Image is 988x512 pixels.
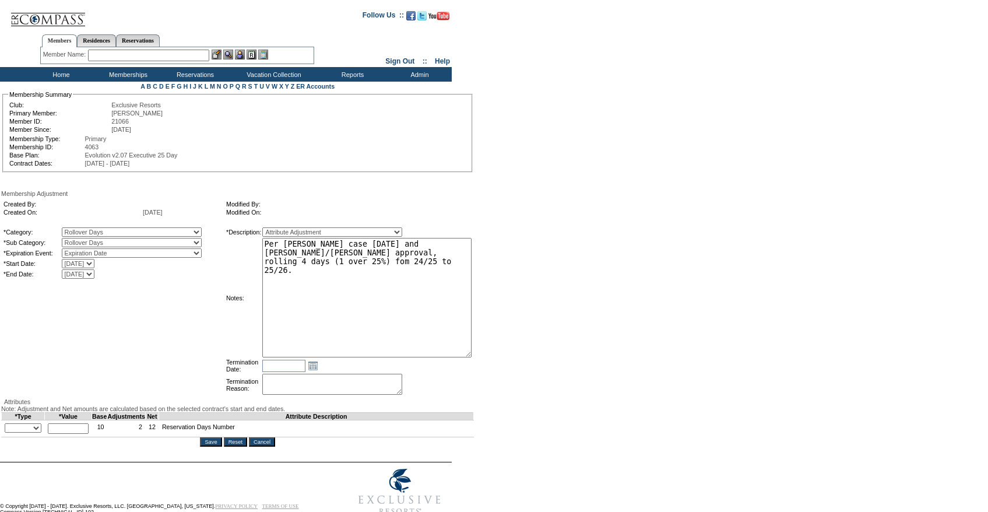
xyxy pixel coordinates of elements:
span: Primary [85,135,107,142]
td: Created By: [3,201,142,208]
td: *Value [45,413,92,420]
img: Impersonate [235,50,245,59]
input: Save [200,437,221,447]
td: Modified On: [226,209,444,216]
td: Reports [318,67,385,82]
span: 4063 [85,143,99,150]
a: E [166,83,170,90]
a: C [153,83,157,90]
td: Adjustments [107,413,146,420]
a: Open the calendar popup. [307,359,319,372]
img: Reservations [247,50,256,59]
span: Exclusive Resorts [111,101,161,108]
a: N [217,83,221,90]
td: Modified By: [226,201,444,208]
td: *Description: [226,227,261,237]
span: [PERSON_NAME] [111,110,163,117]
a: W [272,83,277,90]
span: :: [423,57,427,65]
td: Contract Dates: [9,160,84,167]
textarea: Ruckelshaus [262,238,472,357]
td: Reservation Days Number [159,420,474,437]
td: Primary Member: [9,110,110,117]
td: Follow Us :: [363,10,404,24]
a: V [266,83,270,90]
td: Notes: [226,238,261,357]
a: K [198,83,203,90]
td: Created On: [3,209,142,216]
img: b_edit.gif [212,50,221,59]
a: Members [42,34,78,47]
a: T [254,83,258,90]
span: [DATE] - [DATE] [85,160,130,167]
td: *Sub Category: [3,238,61,247]
a: Z [291,83,295,90]
td: *Expiration Event: [3,248,61,258]
a: Residences [77,34,116,47]
td: Reservations [160,67,227,82]
a: D [159,83,164,90]
div: Attributes [1,398,474,405]
td: Admin [385,67,452,82]
td: Vacation Collection [227,67,318,82]
input: Cancel [249,437,275,447]
a: R [242,83,247,90]
a: Q [235,83,240,90]
img: Subscribe to our YouTube Channel [428,12,449,20]
td: *Type [2,413,45,420]
img: b_calculator.gif [258,50,268,59]
a: PRIVACY POLICY [215,503,258,509]
span: Evolution v2.07 Executive 25 Day [85,152,178,159]
a: L [205,83,208,90]
a: J [193,83,196,90]
a: U [259,83,264,90]
td: 10 [92,420,107,437]
td: 2 [107,420,146,437]
td: Membership Type: [9,135,84,142]
td: Club: [9,101,110,108]
td: Home [26,67,93,82]
a: Help [435,57,450,65]
td: Attribute Description [159,413,474,420]
legend: Membership Summary [8,91,73,98]
a: P [230,83,234,90]
a: S [248,83,252,90]
input: Reset [224,437,247,447]
td: *End Date: [3,269,61,279]
img: View [223,50,233,59]
td: *Category: [3,227,61,237]
a: M [210,83,215,90]
a: G [177,83,181,90]
a: TERMS OF USE [262,503,299,509]
a: F [171,83,175,90]
a: Reservations [116,34,160,47]
a: O [223,83,227,90]
a: B [147,83,152,90]
span: [DATE] [143,209,163,216]
img: Compass Home [10,3,86,27]
a: ER Accounts [296,83,335,90]
div: Membership Adjustment [1,190,474,197]
a: H [183,83,188,90]
span: 21066 [111,118,129,125]
a: Y [285,83,289,90]
td: Termination Reason: [226,374,261,396]
td: Memberships [93,67,160,82]
a: Sign Out [385,57,414,65]
td: 12 [146,420,159,437]
td: Member Since: [9,126,110,133]
td: Membership ID: [9,143,84,150]
div: Member Name: [43,50,88,59]
td: Termination Date: [226,359,261,373]
a: A [140,83,145,90]
td: *Start Date: [3,259,61,268]
a: X [279,83,283,90]
div: Note: Adjustment and Net amounts are calculated based on the selected contract's start and end da... [1,405,474,412]
a: I [189,83,191,90]
td: Net [146,413,159,420]
td: Member ID: [9,118,110,125]
td: Base [92,413,107,420]
a: Become our fan on Facebook [406,15,416,22]
td: Base Plan: [9,152,84,159]
img: Become our fan on Facebook [406,11,416,20]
